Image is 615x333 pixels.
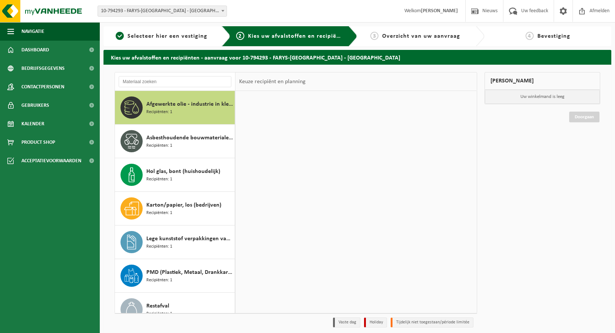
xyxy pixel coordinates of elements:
[115,259,235,293] button: PMD (Plastiek, Metaal, Drankkartons) (bedrijven) Recipiënten: 1
[364,317,387,327] li: Holiday
[21,78,64,96] span: Contactpersonen
[537,33,570,39] span: Bevestiging
[115,125,235,158] button: Asbesthoudende bouwmaterialen cementgebonden (hechtgebonden) Recipiënten: 1
[421,8,458,14] strong: [PERSON_NAME]
[248,33,350,39] span: Kies uw afvalstoffen en recipiënten
[235,72,309,91] div: Keuze recipiënt en planning
[119,76,231,87] input: Materiaal zoeken
[569,112,599,122] a: Doorgaan
[146,142,172,149] span: Recipiënten: 1
[146,133,233,142] span: Asbesthoudende bouwmaterialen cementgebonden (hechtgebonden)
[485,72,601,90] div: [PERSON_NAME]
[98,6,227,16] span: 10-794293 - FARYS-ASSE - ASSE
[115,91,235,125] button: Afgewerkte olie - industrie in kleinverpakking Recipiënten: 1
[146,268,233,277] span: PMD (Plastiek, Metaal, Drankkartons) (bedrijven)
[146,310,172,317] span: Recipiënten: 1
[146,210,172,217] span: Recipiënten: 1
[370,32,378,40] span: 3
[115,225,235,259] button: Lege kunststof verpakkingen van gevaarlijke stoffen Recipiënten: 1
[107,32,216,41] a: 1Selecteer hier een vestiging
[146,100,233,109] span: Afgewerkte olie - industrie in kleinverpakking
[146,109,172,116] span: Recipiënten: 1
[21,115,44,133] span: Kalender
[146,176,172,183] span: Recipiënten: 1
[21,96,49,115] span: Gebruikers
[526,32,534,40] span: 4
[21,152,81,170] span: Acceptatievoorwaarden
[21,41,49,59] span: Dashboard
[98,6,227,17] span: 10-794293 - FARYS-ASSE - ASSE
[485,90,600,104] p: Uw winkelmand is leeg
[103,50,611,64] h2: Kies uw afvalstoffen en recipiënten - aanvraag voor 10-794293 - FARYS-[GEOGRAPHIC_DATA] - [GEOGRA...
[236,32,244,40] span: 2
[21,22,44,41] span: Navigatie
[382,33,460,39] span: Overzicht van uw aanvraag
[391,317,473,327] li: Tijdelijk niet toegestaan/période limitée
[115,158,235,192] button: Hol glas, bont (huishoudelijk) Recipiënten: 1
[146,167,220,176] span: Hol glas, bont (huishoudelijk)
[146,302,169,310] span: Restafval
[146,201,221,210] span: Karton/papier, los (bedrijven)
[21,59,65,78] span: Bedrijfsgegevens
[146,243,172,250] span: Recipiënten: 1
[115,192,235,225] button: Karton/papier, los (bedrijven) Recipiënten: 1
[128,33,207,39] span: Selecteer hier een vestiging
[21,133,55,152] span: Product Shop
[146,277,172,284] span: Recipiënten: 1
[333,317,360,327] li: Vaste dag
[115,293,235,326] button: Restafval Recipiënten: 1
[116,32,124,40] span: 1
[146,234,233,243] span: Lege kunststof verpakkingen van gevaarlijke stoffen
